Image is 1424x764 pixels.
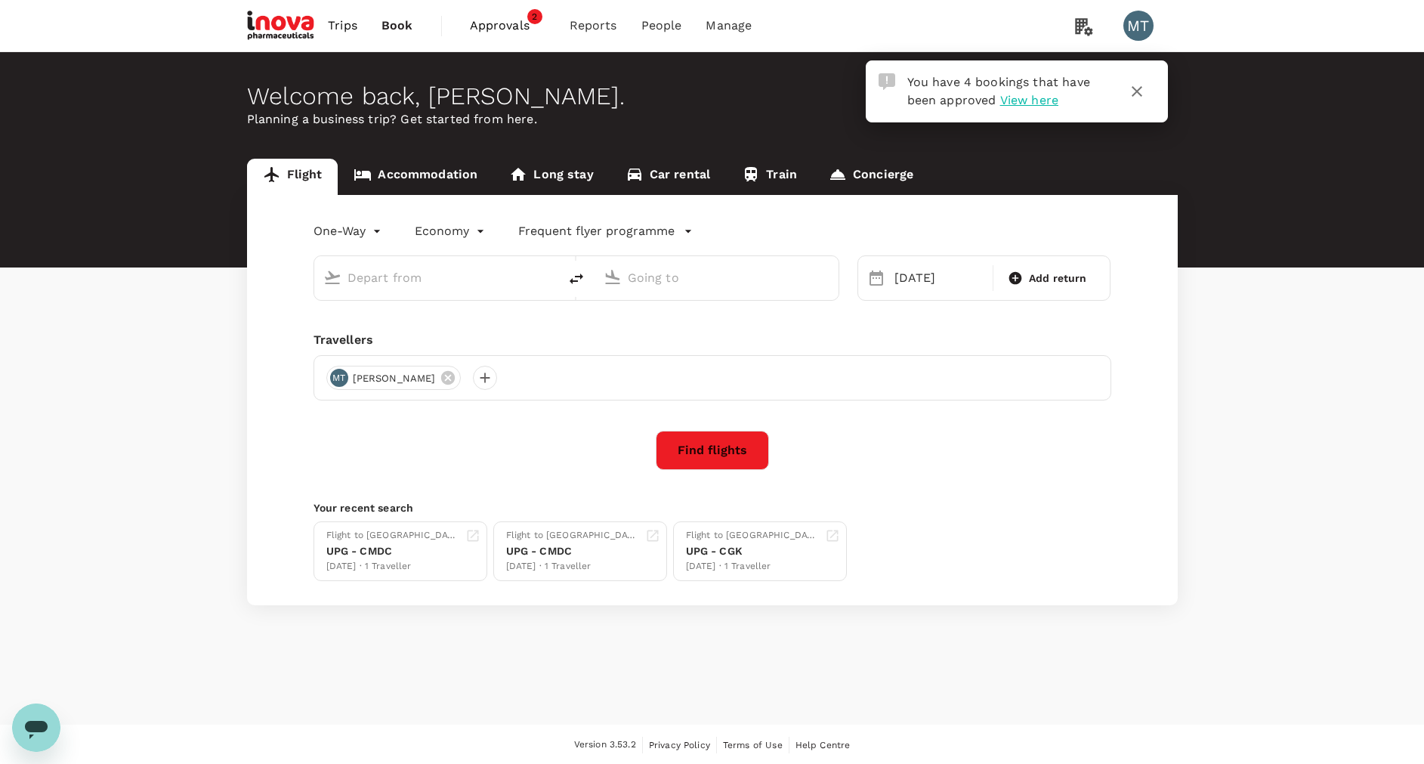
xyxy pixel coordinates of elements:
div: [DATE] [888,263,990,293]
p: Your recent search [314,500,1111,515]
img: Approval [879,73,895,90]
span: Book [381,17,413,35]
a: Concierge [813,159,929,195]
div: Flight to [GEOGRAPHIC_DATA] [326,528,459,543]
span: Version 3.53.2 [574,738,636,753]
img: iNova Pharmaceuticals [247,9,317,42]
button: Find flights [656,431,769,470]
span: View here [1000,93,1058,107]
span: Trips [328,17,357,35]
div: [DATE] · 1 Traveller [326,559,459,574]
div: MT [1123,11,1154,41]
span: Privacy Policy [649,740,710,750]
a: Car rental [610,159,727,195]
div: One-Way [314,219,385,243]
a: Train [726,159,813,195]
div: Flight to [GEOGRAPHIC_DATA] [506,528,639,543]
span: Reports [570,17,617,35]
button: delete [558,261,595,297]
span: Manage [706,17,752,35]
div: UPG - CMDC [506,543,639,559]
span: 2 [527,9,542,24]
a: Flight [247,159,338,195]
iframe: Button to launch messaging window [12,704,60,752]
div: UPG - CMDC [326,543,459,559]
button: Frequent flyer programme [518,222,693,240]
div: Economy [415,219,488,243]
a: Accommodation [338,159,493,195]
span: [PERSON_NAME] [344,371,445,386]
div: [DATE] · 1 Traveller [686,559,819,574]
p: Planning a business trip? Get started from here. [247,110,1178,128]
input: Going to [628,266,807,289]
span: Add return [1029,271,1087,286]
div: [DATE] · 1 Traveller [506,559,639,574]
span: People [641,17,682,35]
div: Travellers [314,331,1111,349]
div: MT[PERSON_NAME] [326,366,462,390]
a: Help Centre [795,737,851,753]
a: Long stay [493,159,609,195]
span: You have 4 bookings that have been approved [907,75,1090,107]
span: Terms of Use [723,740,783,750]
p: Frequent flyer programme [518,222,675,240]
span: Approvals [470,17,545,35]
div: Flight to [GEOGRAPHIC_DATA] [686,528,819,543]
a: Privacy Policy [649,737,710,753]
button: Open [828,276,831,279]
a: Terms of Use [723,737,783,753]
div: Welcome back , [PERSON_NAME] . [247,82,1178,110]
div: MT [330,369,348,387]
input: Depart from [348,266,527,289]
div: UPG - CGK [686,543,819,559]
button: Open [548,276,551,279]
span: Help Centre [795,740,851,750]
